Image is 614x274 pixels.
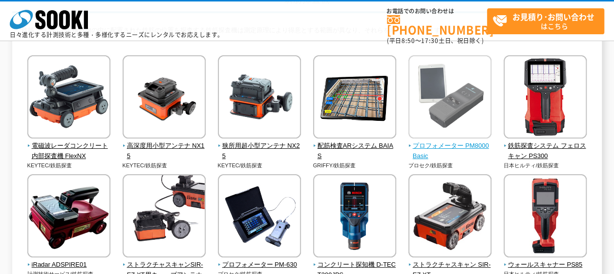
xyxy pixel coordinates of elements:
a: 電磁波レーダコンクリート内部探査機 FlexNX [27,132,111,161]
img: iRadar ADSPIRE01 [27,174,110,260]
a: 鉄筋探査システム フェロスキャン PS300 [504,132,587,161]
img: 高深度用小型アンテナ NX15 [123,55,206,141]
a: 高深度用小型アンテナ NX15 [123,132,206,161]
a: 狭所用超小型アンテナ NX25 [218,132,301,161]
span: 狭所用超小型アンテナ NX25 [218,141,301,161]
p: KEYTEC/鉄筋探査 [123,161,206,170]
img: プロフォメーター PM8000Basic [408,55,491,141]
p: プロセク/鉄筋探査 [408,161,492,170]
a: 配筋検査ARシステム BAIAS [313,132,397,161]
a: お見積り･お問い合わせはこちら [487,8,604,34]
p: KEYTEC/鉄筋探査 [27,161,111,170]
span: プロフォメーター PM8000Basic [408,141,492,161]
span: 電磁波レーダコンクリート内部探査機 FlexNX [27,141,111,161]
img: ストラクチャスキャンSIR-EZ XT用キューブアンテナ - [123,174,206,260]
span: iRadar ADSPIRE01 [27,260,111,270]
img: ストラクチャスキャン SIR-EZ XT [408,174,491,260]
p: GRIFFY/鉄筋探査 [313,161,397,170]
img: 鉄筋探査システム フェロスキャン PS300 [504,55,587,141]
img: プロフォメーター PM-630 [218,174,301,260]
span: 配筋検査ARシステム BAIAS [313,141,397,161]
span: はこちら [492,9,604,33]
img: コンクリート探知機 D-TECT200JPS [313,174,396,260]
a: プロフォメーター PM8000Basic [408,132,492,161]
span: 高深度用小型アンテナ NX15 [123,141,206,161]
span: 8:50 [402,36,415,45]
p: 日々進化する計測技術と多種・多様化するニーズにレンタルでお応えします。 [10,32,224,38]
img: 電磁波レーダコンクリート内部探査機 FlexNX [27,55,110,141]
img: ウォールスキャナー PS85 [504,174,587,260]
span: プロフォメーター PM-630 [218,260,301,270]
span: (平日 ～ 土日、祝日除く) [387,36,484,45]
img: 配筋検査ARシステム BAIAS [313,55,396,141]
span: 鉄筋探査システム フェロスキャン PS300 [504,141,587,161]
a: [PHONE_NUMBER] [387,15,487,35]
a: プロフォメーター PM-630 [218,251,301,270]
span: お電話でのお問い合わせは [387,8,487,14]
span: 17:30 [421,36,439,45]
p: KEYTEC/鉄筋探査 [218,161,301,170]
a: iRadar ADSPIRE01 [27,251,111,270]
span: ウォールスキャナー PS85 [504,260,587,270]
a: ウォールスキャナー PS85 [504,251,587,270]
strong: お見積り･お問い合わせ [512,11,594,23]
img: 狭所用超小型アンテナ NX25 [218,55,301,141]
p: 日本ヒルティ/鉄筋探査 [504,161,587,170]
